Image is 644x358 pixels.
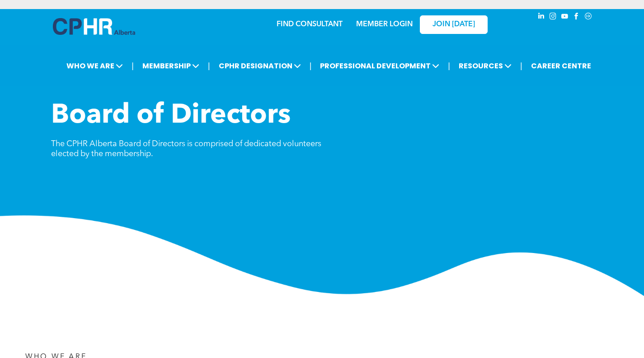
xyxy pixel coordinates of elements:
li: | [520,57,522,75]
a: linkedin [536,11,546,24]
span: MEMBERSHIP [140,57,202,74]
span: Board of Directors [51,102,291,129]
span: PROFESSIONAL DEVELOPMENT [317,57,442,74]
span: WHO WE ARE [64,57,126,74]
li: | [208,57,210,75]
a: instagram [548,11,558,24]
a: FIND CONSULTANT [277,21,343,28]
span: The CPHR Alberta Board of Directors is comprised of dedicated volunteers elected by the membership. [51,140,321,158]
li: | [132,57,134,75]
img: A blue and white logo for cp alberta [53,18,135,35]
a: youtube [560,11,570,24]
li: | [310,57,312,75]
span: CPHR DESIGNATION [216,57,304,74]
span: JOIN [DATE] [432,20,475,29]
a: facebook [572,11,582,24]
li: | [448,57,450,75]
a: CAREER CENTRE [528,57,594,74]
a: Social network [583,11,593,24]
a: MEMBER LOGIN [356,21,413,28]
span: RESOURCES [456,57,514,74]
a: JOIN [DATE] [420,15,488,34]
